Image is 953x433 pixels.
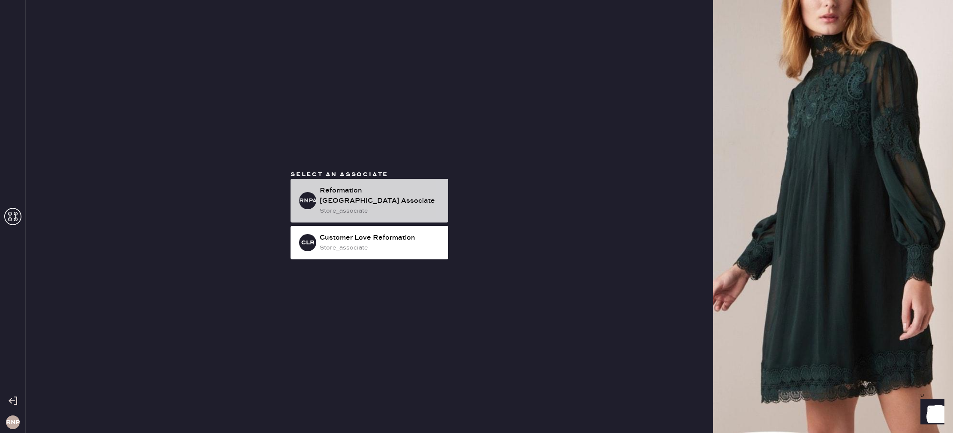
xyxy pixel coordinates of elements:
div: Reformation [GEOGRAPHIC_DATA] Associate [320,186,441,206]
iframe: Front Chat [912,394,949,431]
div: store_associate [320,206,441,216]
h3: CLR [301,240,315,246]
div: Customer Love Reformation [320,233,441,243]
h3: RNPA [299,198,316,204]
div: store_associate [320,243,441,253]
span: Select an associate [291,171,388,178]
h3: RNP [6,419,20,425]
